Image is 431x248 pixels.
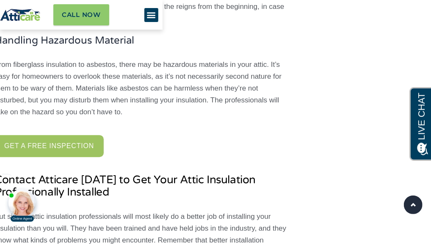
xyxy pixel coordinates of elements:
span: Call Now [62,8,101,21]
div: Menu Toggle [144,8,158,22]
a: Call Now [53,4,109,25]
span: Opens a chat window [21,7,68,17]
iframe: Chat Invitation [4,172,51,223]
